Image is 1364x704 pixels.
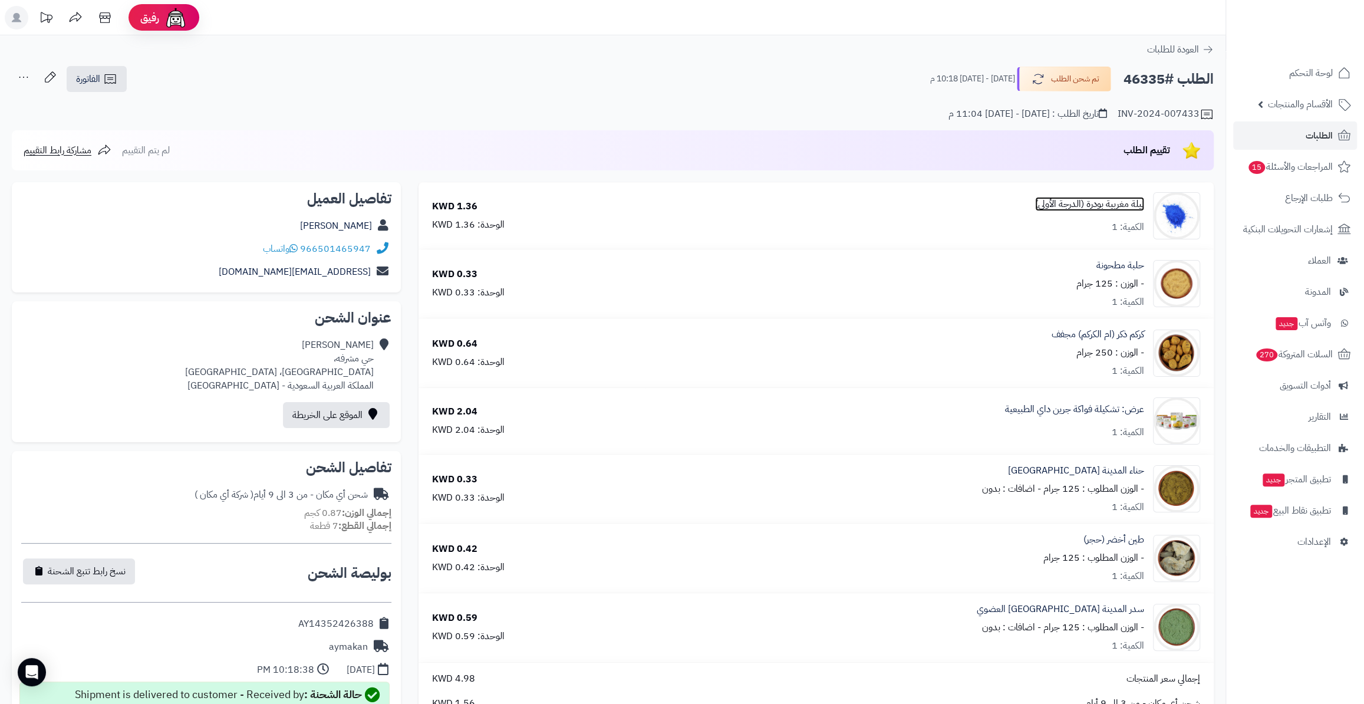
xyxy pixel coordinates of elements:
[219,265,371,279] a: [EMAIL_ADDRESS][DOMAIN_NAME]
[1035,198,1144,211] a: نيلة مغربية بودرة (الدرجة الأولى)
[1309,409,1331,425] span: التقارير
[24,143,111,157] a: مشاركة رابط التقييم
[1112,639,1144,653] div: الكمية: 1
[432,423,505,437] div: الوحدة: 2.04 KWD
[1112,364,1144,378] div: الكمية: 1
[300,242,371,256] a: 966501465947
[1274,315,1331,331] span: وآتس آب
[1233,246,1357,275] a: العملاء
[1233,340,1357,369] a: السلات المتروكة270
[930,73,1015,85] small: [DATE] - [DATE] 10:18 م
[1259,440,1331,456] span: التطبيقات والخدمات
[432,672,475,686] span: 4.98 KWD
[1043,620,1144,634] small: - الوزن المطلوب : 125 جرام
[1233,528,1357,556] a: الإعدادات
[1289,65,1333,81] span: لوحة التحكم
[329,640,368,654] div: aymakan
[1297,534,1331,550] span: الإعدادات
[1124,67,1214,91] h2: الطلب #46335
[1308,252,1331,269] span: العملاء
[1305,284,1331,300] span: المدونة
[18,658,46,686] div: Open Intercom Messenger
[1268,96,1333,113] span: الأقسام والمنتجات
[1112,501,1144,514] div: الكمية: 1
[257,663,314,677] div: 10:18:38 PM
[1154,465,1200,512] img: 1646396179-Henna-90x90.jpg
[21,192,391,206] h2: تفاصيل العميل
[432,200,477,213] div: 1.36 KWD
[122,143,170,157] span: لم يتم التقييم
[304,686,362,702] strong: حالة الشحنة :
[1256,348,1277,361] span: 270
[67,66,127,92] a: الفاتورة
[48,564,126,578] span: نسخ رابط تتبع الشحنة
[1005,403,1144,416] a: عرض: تشكيلة فواكة جرين داي الطبيعية
[1118,107,1214,121] div: INV-2024-007433
[310,519,391,533] small: 7 قطعة
[1233,371,1357,400] a: أدوات التسويق
[432,491,505,505] div: الوحدة: 0.33 KWD
[1147,42,1199,57] span: العودة للطلبات
[195,488,253,502] span: ( شركة أي مكان )
[1248,161,1265,174] span: 15
[432,356,505,369] div: الوحدة: 0.64 KWD
[1112,221,1144,234] div: الكمية: 1
[432,337,477,351] div: 0.64 KWD
[1233,434,1357,462] a: التطبيقات والخدمات
[1233,153,1357,181] a: المراجعات والأسئلة15
[1255,346,1333,363] span: السلات المتروكة
[1233,215,1357,244] a: إشعارات التحويلات البنكية
[1263,473,1284,486] span: جديد
[304,506,391,520] small: 0.87 كجم
[1124,143,1170,157] span: تقييم الطلب
[1154,260,1200,307] img: 1634730636-Fenugreek%20Powder%20Qassim-90x90.jpg
[948,107,1107,121] div: تاريخ الطلب : [DATE] - [DATE] 11:04 م
[140,11,159,25] span: رفيق
[164,6,187,29] img: ai-face.png
[298,617,374,631] div: AY14352426388
[1017,67,1111,91] button: تم شحن الطلب
[1112,426,1144,439] div: الكمية: 1
[31,6,61,32] a: تحديثات المنصة
[283,402,390,428] a: الموقع على الخريطة
[1154,397,1200,445] img: 1646395610-All%20fruits%20bundle-90x90.jpg
[24,143,91,157] span: مشاركة رابط التقييم
[432,405,477,419] div: 2.04 KWD
[1276,317,1297,330] span: جديد
[1249,502,1331,519] span: تطبيق نقاط البيع
[1154,330,1200,377] img: 1639829353-Turmeric%20Mother-90x90.jpg
[1233,496,1357,525] a: تطبيق نقاط البيعجديد
[1112,570,1144,583] div: الكمية: 1
[1233,309,1357,337] a: وآتس آبجديد
[1250,505,1272,518] span: جديد
[1285,190,1333,206] span: طلبات الإرجاع
[185,338,374,392] div: [PERSON_NAME] حي مشرفه، [GEOGRAPHIC_DATA]، [GEOGRAPHIC_DATA] المملكة العربية السعودية - [GEOGRAPH...
[1233,465,1357,494] a: تطبيق المتجرجديد
[308,566,391,580] h2: بوليصة الشحن
[1147,42,1214,57] a: العودة للطلبات
[432,268,477,281] div: 0.33 KWD
[21,460,391,475] h2: تفاصيل الشحن
[432,542,477,556] div: 0.42 KWD
[1154,604,1200,651] img: 1690052262-Seder%20Leaves%20Powder%20Organic-90x90.jpg
[982,482,1041,496] small: - اضافات : بدون
[432,286,505,300] div: الوحدة: 0.33 KWD
[1052,328,1144,341] a: كركم ذكر (ام الكركم) مجفف
[263,242,298,256] a: واتساب
[432,218,505,232] div: الوحدة: 1.36 KWD
[1076,346,1144,360] small: - الوزن : 250 جرام
[432,473,477,486] div: 0.33 KWD
[1247,159,1333,175] span: المراجعات والأسئلة
[1233,403,1357,431] a: التقارير
[432,630,505,643] div: الوحدة: 0.59 KWD
[1154,192,1200,239] img: 1633635488-Powdered%20Indigo-90x90.jpg
[1284,32,1353,57] img: logo-2.png
[23,558,135,584] button: نسخ رابط تتبع الشحنة
[1233,278,1357,306] a: المدونة
[1096,259,1144,272] a: حلبة مطحونة
[982,620,1041,634] small: - اضافات : بدون
[1261,471,1331,488] span: تطبيق المتجر
[1126,672,1200,686] span: إجمالي سعر المنتجات
[1154,535,1200,582] img: 1657970387-Green%20Clay-90x90.jpg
